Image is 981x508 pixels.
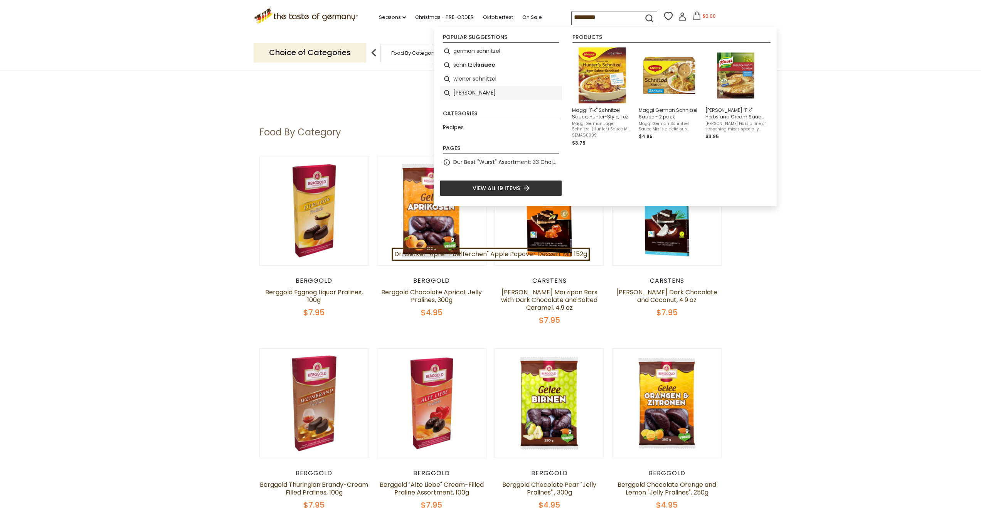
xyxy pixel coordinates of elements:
span: $7.95 [303,307,325,318]
span: [PERSON_NAME] "Fix" Herbs and Cream Sauce Mix for Schnitzel, 1 oz [705,107,766,120]
a: Oktoberfest [483,13,513,22]
li: Our Best "Wurst" Assortment: 33 Choices For The Grillabend [440,155,562,169]
img: Berggold Chocolate Pear "Jelly Pralines" , 300g [495,349,604,458]
a: Berggold Thuringian Brandy-Cream Filled Pralines, 100g [260,480,368,497]
img: Berggold Chocolate Apricot Jelly Pralines, 300g [377,156,486,265]
a: Our Best "Wurst" Assortment: 33 Choices For The Grillabend [453,158,559,167]
a: Food By Category [391,50,436,56]
img: Berggold "Alte Liebe" Cream-Filled Praline Assortment, 100g [377,349,486,458]
b: sauce [477,61,495,69]
div: Carstens [612,277,722,285]
li: View all 19 items [440,180,562,196]
span: $7.95 [539,315,560,326]
a: On Sale [522,13,542,22]
div: Berggold [259,277,369,285]
li: wiener schnitzel [440,72,562,86]
span: $0.00 [703,13,716,19]
h1: Food By Category [259,127,341,138]
img: previous arrow [366,45,382,61]
div: Carstens [495,277,604,285]
span: Maggi German Schnitzel Sauce Mix is a delicious sauce mix that is easily prepared and added to sp... [639,121,699,132]
a: Berggold Chocolate Apricot Jelly Pralines, 300g [381,288,482,304]
span: $4.95 [639,133,653,140]
a: Seasons [379,13,406,22]
img: Berggold Thuringian Brandy-Cream Filled Pralines, 100g [260,349,369,458]
div: Berggold [259,469,369,477]
button: $0.00 [688,12,721,23]
a: Christmas - PRE-ORDER [415,13,474,22]
a: Maggi German Schnitzel Sauce 2 PackMaggi German Schnitzel Sauce - 2 packMaggi German Schnitzel Sa... [639,47,699,147]
span: $3.95 [705,133,719,140]
a: [PERSON_NAME] Dark Chocolate and Coconut, 4.9 oz [616,288,717,304]
a: Berggold "Alte Liebe" Cream-Filled Praline Assortment, 100g [380,480,484,497]
span: $3.75 [572,140,586,146]
li: schnitzel sauce [440,58,562,72]
p: Choice of Categories [254,43,366,62]
a: [PERSON_NAME] "Fix" Herbs and Cream Sauce Mix for Schnitzel, 1 oz[PERSON_NAME] Fix is a line of s... [705,47,766,147]
img: Carstens Luebecker Marzipan Bars with Dark Chocolate and Salted Caramel, 4.9 oz [495,156,604,265]
span: $7.95 [656,307,678,318]
li: Recipes [440,121,562,135]
li: Maggi "Fix" Schnitzel Sauce, Hunter-Style, 1 oz [569,44,636,150]
img: Maggi German Schnitzel Sauce 2 Pack [641,47,697,103]
li: german schnitzel [440,44,562,58]
span: View all 19 items [473,184,520,192]
li: Products [572,34,771,43]
li: Maggi German Schnitzel Sauce - 2 pack [636,44,702,150]
a: [PERSON_NAME] Marzipan Bars with Dark Chocolate and Salted Caramel, 4.9 oz [501,288,597,312]
li: Popular suggestions [443,34,559,43]
a: Berggold Chocolate Orange and Lemon "Jelly Pralines", 250g [618,480,716,497]
span: Maggi German Jager Schnitzel (Hunter) Sauce Mix is a delicious sauce mix that is easily prepared ... [572,121,633,132]
a: Recipes [443,123,464,132]
img: Berggold Chocolate Orange and Lemon "Jelly Pralines", 250g [612,349,722,458]
span: Maggi German Schnitzel Sauce - 2 pack [639,107,699,120]
li: Categories [443,111,559,119]
img: Maggi German Jaeger Schnitzel (Hunter) Mix [574,47,630,103]
div: Berggold [377,469,487,477]
a: Maggi German Jaeger Schnitzel (Hunter) MixMaggi "Fix" Schnitzel Sauce, Hunter-Style, 1 ozMaggi Ge... [572,47,633,147]
div: Berggold [495,469,604,477]
a: Dr. Oetker "Apfel-Puefferchen" Apple Popover Dessert Mix 152g [392,248,590,261]
span: [PERSON_NAME] Fix is a line of seasoning mixes specially created to flavor specific dishes. With ... [705,121,766,132]
div: Instant Search Results [434,27,777,206]
span: Maggi "Fix" Schnitzel Sauce, Hunter-Style, 1 oz [572,107,633,120]
a: Berggold Eggnog Liquor Pralines, 100g [265,288,363,304]
div: Berggold [612,469,722,477]
img: Berggold Eggnog Liquor Pralines, 100g [260,156,369,265]
img: Carstens Luebecker Dark Chocolate and Coconut, 4.9 oz [612,156,722,265]
li: Pages [443,145,559,154]
a: Berggold Chocolate Pear "Jelly Pralines" , 300g [502,480,596,497]
div: Berggold [377,277,487,285]
li: pork schnitzel [440,86,562,100]
span: $4.95 [421,307,443,318]
span: SEMAG0009 [572,133,633,138]
li: Knorr "Fix" Herbs and Cream Sauce Mix for Schnitzel, 1 oz [702,44,769,150]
